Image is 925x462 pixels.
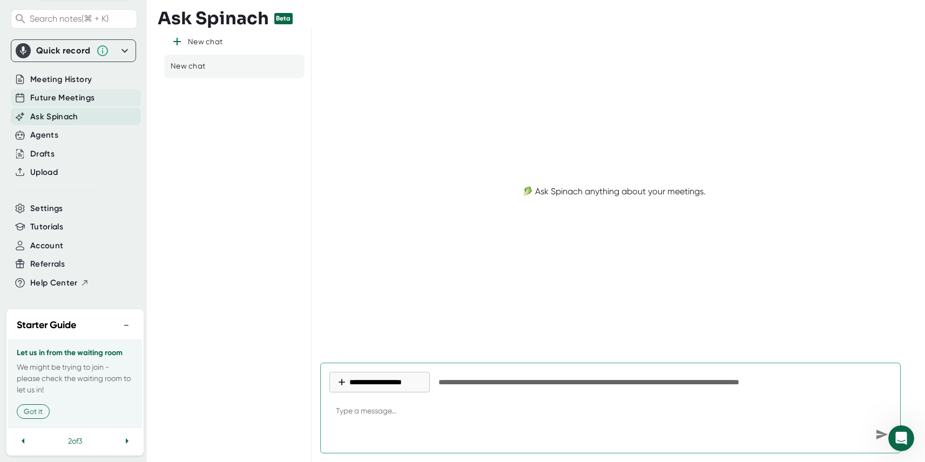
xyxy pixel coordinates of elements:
button: Referrals [30,258,65,270]
button: Settings [30,202,63,215]
button: Account [30,240,63,252]
button: Ask Spinach [30,111,78,123]
h3: Let us in from the waiting room [17,349,133,357]
button: Help Center [30,277,89,289]
div: Quick record [36,45,91,56]
div: 🥬 Ask Spinach anything about your meetings. [522,186,706,196]
div: Quick record [16,40,131,62]
iframe: Intercom live chat [888,425,914,451]
button: Upload [30,166,58,179]
button: Got it [17,404,50,419]
button: Meeting History [30,73,92,86]
div: Beta [274,13,293,24]
h2: Starter Guide [17,318,76,332]
span: Search notes (⌘ + K) [30,13,109,24]
div: New chat [171,61,205,72]
p: We might be trying to join - please check the waiting room to let us in! [17,362,133,396]
button: Future Meetings [30,92,94,104]
div: New chat [188,37,222,47]
span: 2 of 3 [68,437,82,445]
div: Send message [872,425,892,444]
button: Tutorials [30,221,63,233]
button: Agents [30,129,58,141]
button: − [119,317,133,333]
button: Drafts [30,148,55,160]
span: Help Center [30,277,78,289]
h3: Ask Spinach [158,8,269,29]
